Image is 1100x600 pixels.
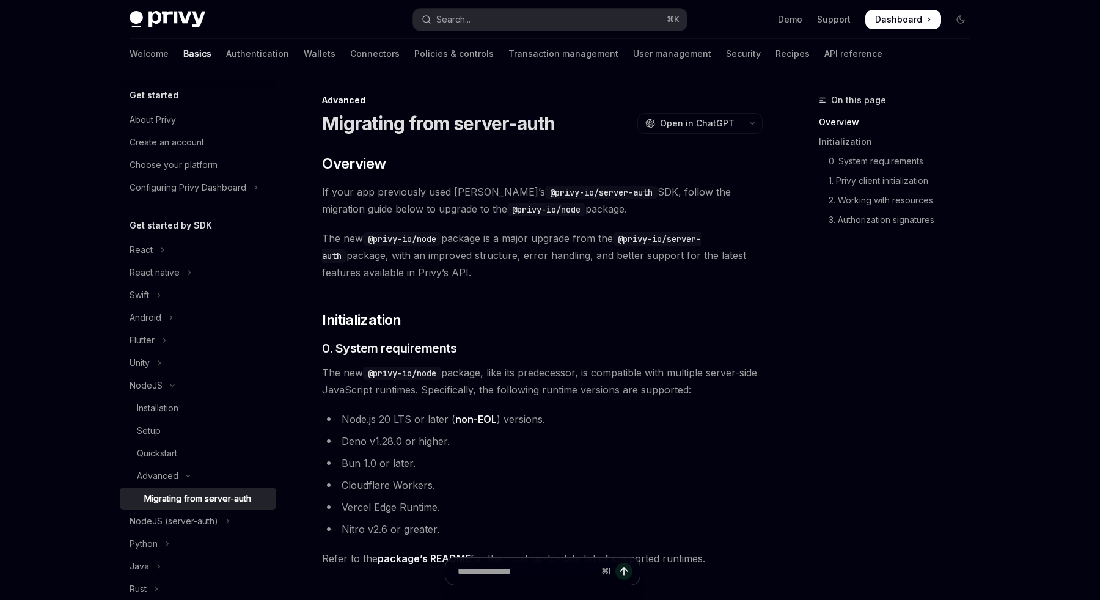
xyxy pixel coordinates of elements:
[322,550,763,567] span: Refer to the for the most up-to-date list of supported runtimes.
[824,39,882,68] a: API reference
[120,420,276,442] a: Setup
[120,239,276,261] button: Toggle React section
[363,232,441,246] code: @privy-io/node
[130,514,218,529] div: NodeJS (server-auth)
[637,113,742,134] button: Open in ChatGPT
[322,499,763,516] li: Vercel Edge Runtime.
[875,13,922,26] span: Dashboard
[137,423,161,438] div: Setup
[120,533,276,555] button: Toggle Python section
[455,413,497,426] a: non-EOL
[322,112,555,134] h1: Migrating from server-auth
[120,465,276,487] button: Toggle Advanced section
[120,510,276,532] button: Toggle NodeJS (server-auth) section
[322,183,763,218] span: If your app previously used [PERSON_NAME]’s SDK, follow the migration guide below to upgrade to t...
[130,582,147,596] div: Rust
[137,401,178,415] div: Installation
[120,488,276,510] a: Migrating from server-auth
[130,536,158,551] div: Python
[615,563,632,580] button: Send message
[130,112,176,127] div: About Privy
[183,39,211,68] a: Basics
[120,131,276,153] a: Create an account
[144,491,251,506] div: Migrating from server-auth
[507,203,585,216] code: @privy-io/node
[819,132,980,152] a: Initialization
[130,356,150,370] div: Unity
[778,13,802,26] a: Demo
[322,477,763,494] li: Cloudflare Workers.
[545,186,658,199] code: @privy-io/server-auth
[865,10,941,29] a: Dashboard
[137,446,177,461] div: Quickstart
[322,340,457,357] span: 0. System requirements
[120,555,276,577] button: Toggle Java section
[120,578,276,600] button: Toggle Rust section
[322,94,763,106] div: Advanced
[120,329,276,351] button: Toggle Flutter section
[322,364,763,398] span: The new package, like its predecessor, is compatible with multiple server-side JavaScript runtime...
[831,93,886,108] span: On this page
[130,288,149,302] div: Swift
[304,39,335,68] a: Wallets
[130,39,169,68] a: Welcome
[436,12,471,27] div: Search...
[819,112,980,132] a: Overview
[322,521,763,538] li: Nitro v2.6 or greater.
[120,375,276,397] button: Toggle NodeJS section
[322,230,763,281] span: The new package is a major upgrade from the package, with an improved structure, error handling, ...
[120,442,276,464] a: Quickstart
[120,397,276,419] a: Installation
[951,10,970,29] button: Toggle dark mode
[819,191,980,210] a: 2. Working with resources
[350,39,400,68] a: Connectors
[414,39,494,68] a: Policies & controls
[378,552,471,565] a: package’s README
[130,135,204,150] div: Create an account
[130,243,153,257] div: React
[130,11,205,28] img: dark logo
[130,88,178,103] h5: Get started
[413,9,687,31] button: Open search
[660,117,735,130] span: Open in ChatGPT
[322,310,402,330] span: Initialization
[508,39,618,68] a: Transaction management
[819,171,980,191] a: 1. Privy client initialization
[322,433,763,450] li: Deno v1.28.0 or higher.
[130,559,149,574] div: Java
[120,262,276,284] button: Toggle React native section
[363,367,441,380] code: @privy-io/node
[130,158,218,172] div: Choose your platform
[667,15,680,24] span: ⌘ K
[322,455,763,472] li: Bun 1.0 or later.
[322,154,386,174] span: Overview
[819,152,980,171] a: 0. System requirements
[120,154,276,176] a: Choose your platform
[137,469,178,483] div: Advanced
[120,352,276,374] button: Toggle Unity section
[130,333,155,348] div: Flutter
[120,307,276,329] button: Toggle Android section
[120,109,276,131] a: About Privy
[458,558,596,585] input: Ask a question...
[120,284,276,306] button: Toggle Swift section
[130,218,212,233] h5: Get started by SDK
[130,265,180,280] div: React native
[726,39,761,68] a: Security
[819,210,980,230] a: 3. Authorization signatures
[226,39,289,68] a: Authentication
[322,411,763,428] li: Node.js 20 LTS or later ( ) versions.
[130,310,161,325] div: Android
[130,378,163,393] div: NodeJS
[817,13,851,26] a: Support
[130,180,246,195] div: Configuring Privy Dashboard
[776,39,810,68] a: Recipes
[633,39,711,68] a: User management
[120,177,276,199] button: Toggle Configuring Privy Dashboard section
